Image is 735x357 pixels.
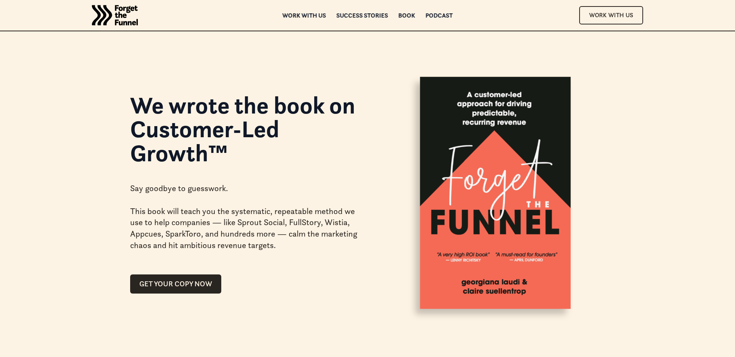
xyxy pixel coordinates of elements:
img: Forget The Funnel book cover [400,49,582,340]
a: Book [399,13,415,18]
a: GET YOUR COPY NOW [130,274,221,294]
h1: We wrote the book on Customer-Led Growth™ [130,93,358,165]
a: Podcast [426,13,453,18]
div: Say goodbye to guesswork. This book will teach you the systematic, repeatable method we use to he... [130,170,358,263]
a: Success Stories [336,13,388,18]
a: Work with us [283,13,326,18]
a: Work With Us [579,6,643,24]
